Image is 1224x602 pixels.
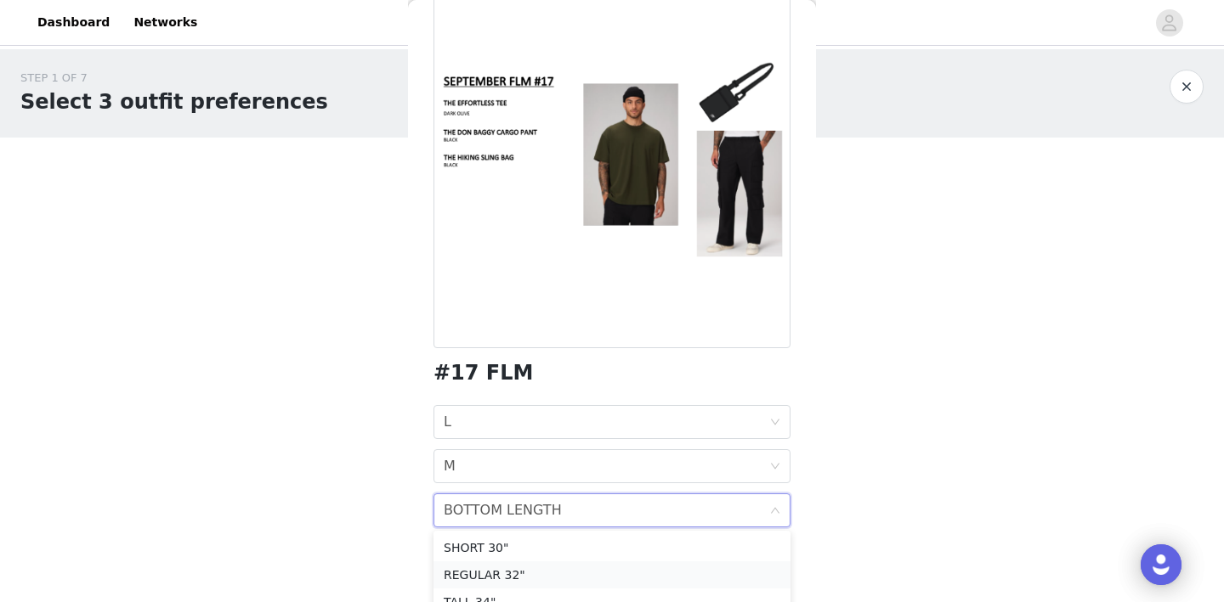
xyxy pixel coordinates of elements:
div: REGULAR 32" [444,565,780,584]
div: avatar [1161,9,1177,37]
div: SHORT 30" [444,538,780,557]
i: icon: down [770,417,780,429]
div: M [444,450,456,482]
h1: Select 3 outfit preferences [20,87,328,117]
i: icon: down [770,505,780,517]
i: icon: down [770,461,780,473]
div: L [444,406,451,438]
div: STEP 1 OF 7 [20,70,328,87]
div: Open Intercom Messenger [1141,544,1181,585]
h1: #17 FLM [433,362,533,385]
div: BOTTOM LENGTH [444,494,562,526]
a: Networks [123,3,207,42]
a: Dashboard [27,3,120,42]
